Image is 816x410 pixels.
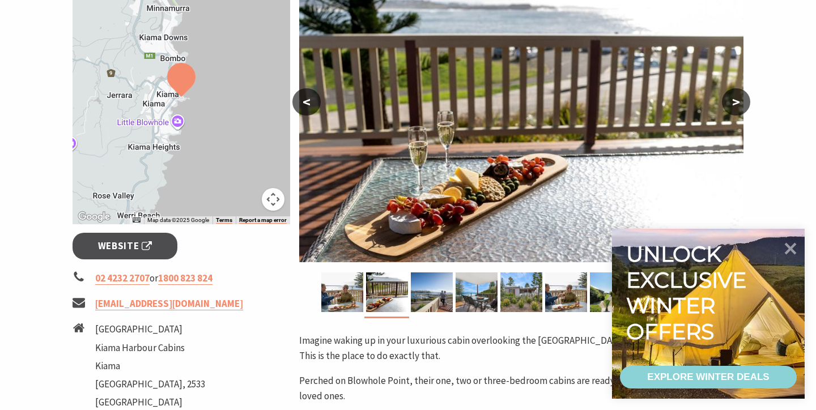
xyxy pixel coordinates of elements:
li: Kiama Harbour Cabins [95,340,205,356]
div: EXPLORE WINTER DEALS [647,366,769,388]
img: Private balcony, ocean views [456,272,498,312]
img: Kiama Harbour Cabins [590,272,632,312]
a: Report a map error [239,217,287,224]
a: Terms [216,217,232,224]
img: Couple toast [321,272,363,312]
span: Website [98,238,152,254]
img: Large deck harbour [411,272,453,312]
span: Map data ©2025 Google [147,217,209,223]
li: [GEOGRAPHIC_DATA] [95,395,205,410]
img: Couple toast [545,272,587,312]
a: Click to see this area on Google Maps [75,210,113,224]
li: Kiama [95,358,205,374]
button: Keyboard shortcuts [133,216,141,224]
a: 1800 823 824 [158,272,212,285]
button: < [292,88,321,116]
li: [GEOGRAPHIC_DATA], 2533 [95,377,205,392]
p: Perched on Blowhole Point, their one, two or three-bedroom cabins are ready to captivate you and ... [299,373,743,404]
p: Imagine waking up in your luxurious cabin overlooking the [GEOGRAPHIC_DATA] and [GEOGRAPHIC_DATA]... [299,333,743,364]
a: 02 4232 2707 [95,272,150,285]
img: Deck ocean view [366,272,408,312]
li: or [73,271,290,286]
div: Unlock exclusive winter offers [626,241,751,344]
a: EXPLORE WINTER DEALS [620,366,797,388]
li: [GEOGRAPHIC_DATA] [95,322,205,337]
a: [EMAIL_ADDRESS][DOMAIN_NAME] [95,297,243,310]
a: Website [73,233,177,259]
button: Map camera controls [262,188,284,211]
button: > [722,88,750,116]
img: Google [75,210,113,224]
img: Exterior at Kiama Harbour Cabins [500,272,542,312]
